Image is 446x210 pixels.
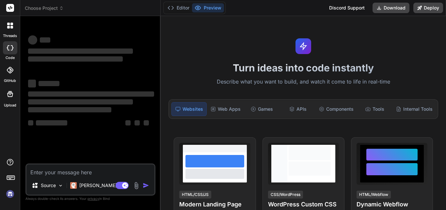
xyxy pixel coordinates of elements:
h1: Turn ideas into code instantly [165,62,442,74]
div: CSS/WordPress [268,191,303,199]
p: Source [41,182,56,189]
span: ‌ [36,120,67,125]
p: Always double-check its answers. Your in Bind [25,196,155,202]
h4: Modern Landing Page [179,200,250,209]
span: ‌ [28,48,133,54]
div: Websites [171,102,207,116]
div: HTML/CSS/JS [179,191,211,199]
img: Pick Models [58,183,63,188]
button: Deploy [413,3,443,13]
button: Download [373,3,409,13]
label: threads [3,33,17,39]
span: ‌ [28,56,123,62]
div: Internal Tools [393,102,435,116]
div: APIs [280,102,315,116]
span: ‌ [28,120,33,125]
img: signin [5,188,16,200]
span: ‌ [135,120,140,125]
span: privacy [88,197,99,200]
span: ‌ [28,99,133,105]
div: Components [316,102,356,116]
div: Web Apps [208,102,243,116]
label: code [6,55,15,61]
h4: WordPress Custom CSS [268,200,339,209]
img: Claude 4 Sonnet [70,182,77,189]
img: attachment [133,182,140,189]
span: ‌ [39,81,59,86]
button: Preview [192,3,224,12]
img: icon [143,182,149,189]
label: GitHub [4,78,16,84]
span: Choose Project [25,5,64,11]
span: ‌ [28,91,154,97]
label: Upload [4,103,16,108]
span: ‌ [144,120,149,125]
div: Discord Support [325,3,369,13]
span: ‌ [28,35,37,45]
span: ‌ [40,37,50,43]
p: Describe what you want to build, and watch it come to life in real-time [165,78,442,86]
span: ‌ [28,80,36,87]
div: Games [245,102,279,116]
button: Editor [165,3,192,12]
div: Tools [358,102,392,116]
div: HTML/Webflow [357,191,391,199]
span: ‌ [28,107,111,112]
span: ‌ [125,120,131,125]
p: [PERSON_NAME] 4 S.. [79,182,128,189]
